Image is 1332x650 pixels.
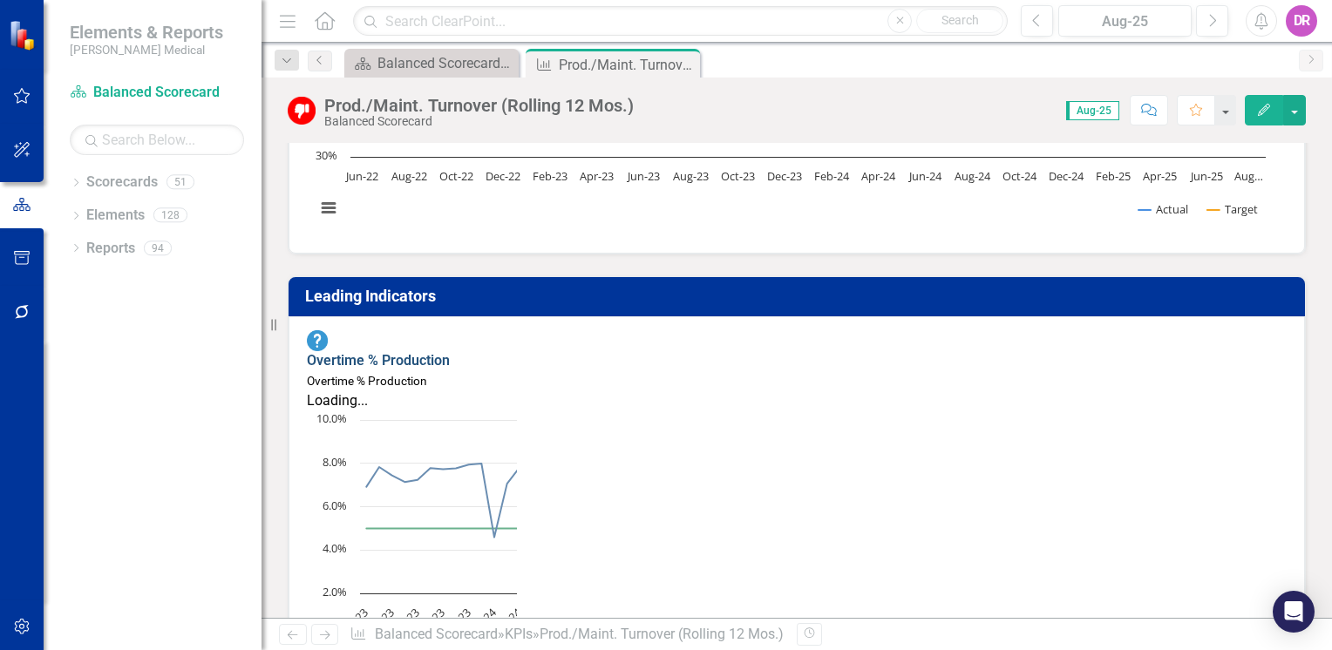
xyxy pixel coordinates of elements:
div: Balanced Scorecard [324,115,634,128]
text: Aug… [1234,168,1263,184]
text: 30% [316,147,337,163]
text: Feb-23 [533,168,567,184]
a: Overtime % Production [307,352,450,369]
div: Prod./Maint. Turnover (Rolling 12 Mos.) [324,96,634,115]
text: Jun-25 [1189,168,1223,184]
button: Show Actual [1138,201,1188,217]
div: » » [350,625,784,645]
text: Apr-24 [861,168,896,184]
a: Balanced Scorecard Welcome Page [349,52,514,74]
text: Aug-23 [673,168,709,184]
text: Dec-23 [767,168,802,184]
text: 10.0% [316,410,347,426]
a: Reports [86,239,135,259]
div: 94 [144,240,172,255]
text: Feb-25 [1096,168,1131,184]
text: Jun-24 [907,168,942,184]
div: Prod./Maint. Turnover (Rolling 12 Mos.) [559,54,696,76]
text: 2.0% [323,584,347,599]
small: [PERSON_NAME] Medical [70,43,223,57]
div: Balanced Scorecard Welcome Page [377,52,514,74]
text: Dec-22 [486,168,520,184]
text: Jun-22 [344,168,378,184]
h3: Leading Indicators [305,288,1295,305]
span: Elements & Reports [70,22,223,43]
text: 6.0% [323,498,347,513]
a: Balanced Scorecard [375,626,498,642]
span: Search [941,13,979,27]
a: Elements [86,206,145,226]
button: DR [1286,5,1317,37]
text: Apr-23 [580,168,614,184]
a: KPIs [505,626,533,642]
text: 8.0% [323,454,347,470]
div: 51 [166,175,194,190]
div: Open Intercom Messenger [1273,591,1315,633]
div: Aug-25 [1064,11,1186,32]
a: Scorecards [86,173,158,193]
a: Balanced Scorecard [70,83,244,103]
img: No Information [307,330,328,351]
text: 4.0% [323,540,347,556]
img: ClearPoint Strategy [9,20,39,51]
text: Feb-24 [814,168,850,184]
button: Aug-25 [1058,5,1192,37]
input: Search ClearPoint... [353,6,1008,37]
text: Oct-24 [1002,168,1037,184]
button: Search [916,9,1003,33]
small: Overtime % Production [307,374,427,388]
img: Below Target [288,97,316,125]
span: Aug-25 [1066,101,1119,120]
g: Target, line 2 of 2 with 30 data points. [364,525,741,532]
button: Show Target [1207,201,1258,217]
button: View chart menu, Chart [316,196,341,220]
text: Apr-25 [1143,168,1177,184]
text: Oct-23 [721,168,755,184]
text: Aug-24 [955,168,991,184]
div: 128 [153,208,187,223]
input: Search Below... [70,125,244,155]
text: Jun-23 [626,168,660,184]
div: Prod./Maint. Turnover (Rolling 12 Mos.) [540,626,784,642]
div: Loading... [307,391,517,411]
text: Aug-22 [391,168,427,184]
text: Oct-22 [439,168,473,184]
text: Dec-24 [1049,168,1084,184]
